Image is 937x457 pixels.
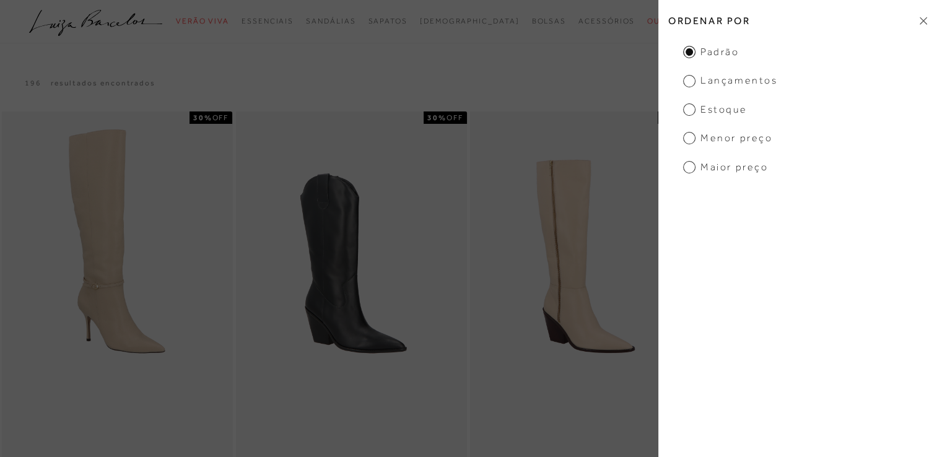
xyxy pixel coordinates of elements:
span: Estoque [683,103,747,116]
a: noSubCategoriesText [420,10,520,33]
span: Bolsas [531,17,566,25]
span: OFF [212,113,229,122]
a: categoryNavScreenReaderText [176,10,229,33]
span: Lançamentos [683,74,777,87]
span: Essenciais [242,17,294,25]
strong: 30% [193,113,212,122]
p: resultados encontrados [51,78,155,89]
a: categoryNavScreenReaderText [578,10,635,33]
a: categoryNavScreenReaderText [368,10,407,33]
strong: 30% [427,113,447,122]
a: categoryNavScreenReaderText [306,10,355,33]
span: Sandálias [306,17,355,25]
span: Padrão [683,45,739,59]
img: BOTA DE CANO LONGO EM COURO BEGE NATA DE SALTO BLOCO MÉDIO [471,113,700,456]
span: Verão Viva [176,17,229,25]
a: categoryNavScreenReaderText [647,10,682,33]
a: categoryNavScreenReaderText [242,10,294,33]
img: BOTA DE CANO MÉDIO EM COURO PRETO [237,113,466,456]
span: Acessórios [578,17,635,25]
a: categoryNavScreenReaderText [531,10,566,33]
h2: Ordenar por [658,6,937,35]
span: Maior Preço [683,160,768,174]
img: BOTA DE CANO ALTO EM COURO BEGE COM FIVELA DECORATIVA [3,113,232,456]
span: OFF [447,113,463,122]
span: Sapatos [368,17,407,25]
span: [DEMOGRAPHIC_DATA] [420,17,520,25]
span: Menor Preço [683,131,772,145]
span: Outlet [647,17,682,25]
p: 196 [25,78,41,89]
